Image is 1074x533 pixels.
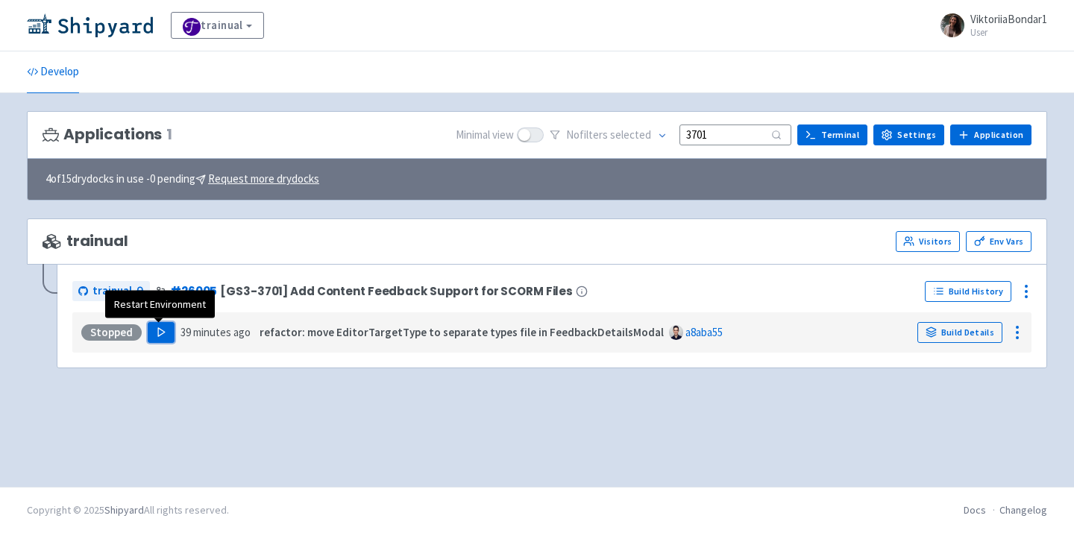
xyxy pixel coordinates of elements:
input: Search... [679,124,791,145]
a: Shipyard [104,503,144,517]
span: 1 [166,126,172,143]
a: trainual [72,281,150,301]
img: Shipyard logo [27,13,153,37]
div: Stopped [81,324,142,341]
strong: refactor: move EditorTargetType to separate types file in FeedbackDetailsModal [260,325,664,339]
a: Env Vars [966,231,1031,252]
a: Build Details [917,322,1002,343]
a: trainual [171,12,264,39]
a: ViktoriiaBondar1 User [932,13,1047,37]
div: Copyright © 2025 All rights reserved. [27,502,229,518]
a: Build History [925,281,1011,302]
a: a8aba55 [685,325,723,339]
span: selected [610,127,651,142]
a: Terminal [797,124,867,145]
a: Develop [27,51,79,93]
a: Application [950,124,1031,145]
span: ViktoriiaBondar1 [970,12,1047,26]
a: #26005 [170,283,217,299]
span: 4 of 15 drydocks in use - 0 pending [45,171,319,188]
span: trainual [92,283,132,300]
span: Minimal view [456,127,514,144]
small: User [970,28,1047,37]
a: Visitors [896,231,960,252]
a: Settings [873,124,944,145]
a: Docs [964,503,986,517]
span: trainual [43,233,128,250]
span: [GS3-3701] Add Content Feedback Support for SCORM Files [220,285,573,297]
button: Play [148,322,175,343]
span: No filter s [566,127,651,144]
u: Request more drydocks [208,171,319,186]
a: Changelog [999,503,1047,517]
h3: Applications [43,126,172,143]
time: 39 minutes ago [180,325,251,339]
